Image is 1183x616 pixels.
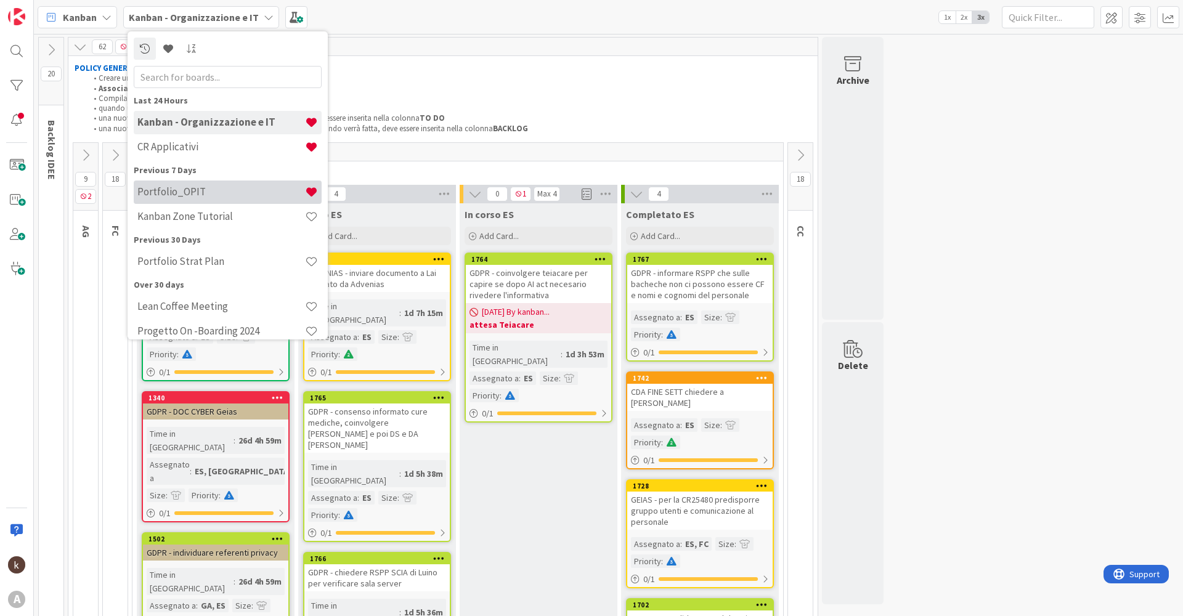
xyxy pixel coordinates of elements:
[631,418,680,432] div: Assegnato a
[466,254,611,303] div: 1764GDPR - coinvolgere teiacare per capire se dopo AI act necesario rivedere l'informativa
[235,575,285,588] div: 26d 4h 59m
[795,225,807,237] span: CC
[234,575,235,588] span: :
[633,601,773,609] div: 1702
[627,572,773,587] div: 0/1
[143,403,288,419] div: GDPR - DOC CYBER Geias
[189,488,219,502] div: Priority
[143,533,288,561] div: 1502GDPR - individuare referenti privacy
[80,225,92,238] span: AG
[627,599,773,610] div: 1702
[87,103,812,113] li: quando un task è , bloccarlo con la funzionalità dedicata
[399,467,401,480] span: :
[87,94,812,103] li: Compilare i (tutti sempre)
[310,394,450,402] div: 1765
[134,94,322,107] div: Last 24 Hours
[1002,6,1094,28] input: Quick Filter...
[137,210,305,222] h4: Kanban Zone Tutorial
[310,255,450,264] div: 1763
[500,389,502,402] span: :
[470,318,608,331] b: attesa Teiacare
[26,2,56,17] span: Support
[143,506,288,521] div: 0/1
[304,265,450,292] div: ADVENIAS - inviare documento a Lai validato da Advenias
[466,265,611,303] div: GDPR - coinvolgere teiacare per capire se dopo AI act necesario rivedere l'informativa
[631,537,680,551] div: Assegnato a
[318,230,357,241] span: Add Card...
[627,265,773,303] div: GDPR - informare RSPP che sulle bacheche non ci possono essere CF e nomi e cognomi del personale
[465,253,612,423] a: 1764GDPR - coinvolgere teiacare per capire se dopo AI act necesario rivedere l'informativa[DATE] ...
[378,491,397,505] div: Size
[627,492,773,530] div: GEIAS - per la CR25480 predisporre gruppo utenti e comunicazione al personale
[87,73,812,83] li: Creare un (NO CHECK LIST!)
[359,330,375,344] div: ES
[159,507,171,520] span: 0 / 1
[540,371,559,385] div: Size
[627,480,773,492] div: 1728
[357,330,359,344] span: :
[134,164,322,177] div: Previous 7 Days
[627,345,773,360] div: 0/1
[631,436,661,449] div: Priority
[147,458,190,485] div: Assegnato a
[139,164,768,177] span: ES
[147,488,166,502] div: Size
[479,230,519,241] span: Add Card...
[303,253,451,381] a: 1763ADVENIAS - inviare documento a Lai validato da AdveniasTime in [GEOGRAPHIC_DATA]:1d 7h 15mAss...
[143,392,288,403] div: 1340
[308,460,399,487] div: Time in [GEOGRAPHIC_DATA]
[682,537,712,551] div: ES, FC
[137,325,305,337] h4: Progetto On -Boarding 2024
[631,310,680,324] div: Assegnato a
[75,63,139,73] strong: POLICY GENERALI
[626,208,694,221] span: Completato ES
[466,406,611,421] div: 0/1
[143,365,288,380] div: 0/1
[641,230,680,241] span: Add Card...
[177,347,179,361] span: :
[627,480,773,530] div: 1728GEIAS - per la CR25480 predisporre gruppo utenti e comunicazione al personale
[627,453,773,468] div: 0/1
[338,508,340,522] span: :
[308,508,338,522] div: Priority
[190,464,192,478] span: :
[137,116,305,128] h4: Kanban - Organizzazione e IT
[466,254,611,265] div: 1764
[470,341,561,368] div: Time in [GEOGRAPHIC_DATA]
[510,187,531,201] span: 1
[148,394,288,402] div: 1340
[115,39,136,54] span: 3
[643,346,655,359] span: 0 / 1
[631,328,661,341] div: Priority
[159,366,171,379] span: 0 / 1
[470,371,519,385] div: Assegnato a
[320,527,332,540] span: 0 / 1
[627,254,773,303] div: 1767GDPR - informare RSPP che sulle bacheche non ci possono essere CF e nomi e cognomi del personale
[633,374,773,383] div: 1742
[471,255,611,264] div: 1764
[720,418,722,432] span: :
[137,300,305,312] h4: Lean Coffee Meeting
[234,434,235,447] span: :
[643,573,655,586] span: 0 / 1
[325,187,346,201] span: 4
[837,73,869,87] div: Archive
[682,310,697,324] div: ES
[357,491,359,505] span: :
[166,488,168,502] span: :
[643,454,655,467] span: 0 / 1
[470,389,500,402] div: Priority
[680,418,682,432] span: :
[559,371,561,385] span: :
[320,366,332,379] span: 0 / 1
[627,373,773,384] div: 1742
[378,330,397,344] div: Size
[75,189,96,204] span: 2
[972,11,989,23] span: 3x
[196,599,198,612] span: :
[720,310,722,324] span: :
[41,67,62,81] span: 20
[627,254,773,265] div: 1767
[110,225,122,237] span: FC
[633,255,773,264] div: 1767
